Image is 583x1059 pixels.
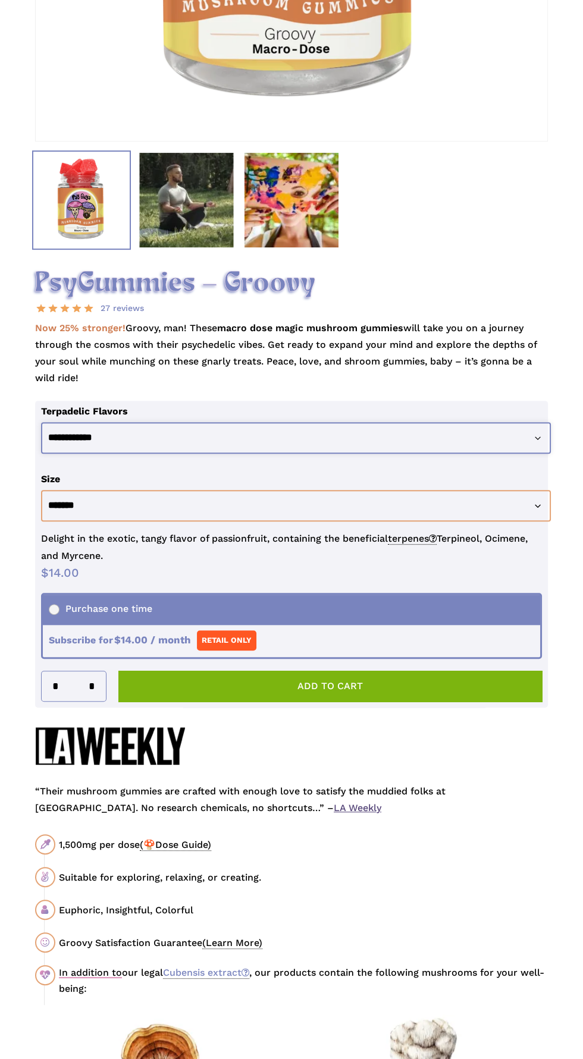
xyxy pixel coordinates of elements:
bdi: 14.00 [41,565,79,580]
div: our legal , our products contain the following mushrooms for your well-being: [59,965,548,996]
a: Cubensis extract [163,967,249,979]
span: $ [41,565,49,580]
p: “Their mushroom gummies are crafted with enough love to satisfy the muddied folks at [GEOGRAPHIC_... [35,783,548,816]
h2: PsyGummies – Groovy [35,268,548,300]
span: terpenes [388,533,437,545]
p: Delight in the exotic, tangy flavor of passionfruit, containing the beneficial Terpineol, Ocimene... [41,530,542,564]
div: Euphoric, Insightful, Colorful [59,903,548,917]
u: In addition to [59,967,122,978]
div: Groovy Satisfaction Guarantee [59,935,548,950]
span: (🍄Dose Guide) [140,839,211,851]
strong: macro dose magic mushroom gummies [217,322,403,334]
div: Suitable for exploring, relaxing, or creating. [59,870,548,885]
img: Strawberry macrodose magic mushroom gummies in a PsyGuys branded jar [32,150,131,249]
span: Purchase one time [49,603,152,614]
input: Product quantity [62,671,85,701]
img: Person holding a colorful paint palette with one eye peeking through the thumbhole, fingers stain... [242,150,341,249]
span: (Learn More) [202,937,262,949]
label: Size [41,473,60,485]
p: Groovy, man! These will take you on a journey through the cosmos with their psychedelic vibes. Ge... [35,320,548,401]
button: Add to cart [118,671,542,702]
img: La Weekly Logo [35,727,185,765]
img: Man meditating on a mat in a grassy park setting, sitting cross-legged with closed eyes. [137,150,236,249]
label: Terpadelic Flavors [41,406,128,417]
strong: Now 25% stronger! [35,322,126,334]
div: 1,500mg per dose [59,837,548,852]
a: LA Weekly [334,802,381,813]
